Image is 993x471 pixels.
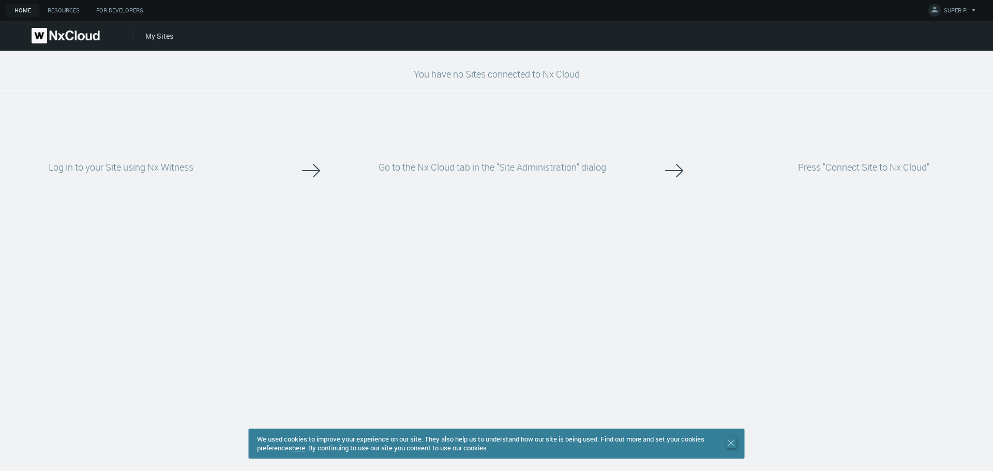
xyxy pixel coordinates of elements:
[944,6,967,18] span: SUPER P.
[39,4,88,17] a: Resources
[379,161,606,173] span: Go to the Nx Cloud tab in the "Site Administration" dialog
[145,31,173,41] a: My Sites
[49,161,193,173] span: Log in to your Site using Nx Witness
[88,4,152,17] a: For Developers
[292,443,305,452] a: here
[6,4,39,17] a: Home
[414,68,580,80] span: You have no Sites connected to Nx Cloud
[305,443,488,452] span: . By continuing to use our site you consent to use our cookies.
[798,161,929,173] span: Press "Connect Site to Nx Cloud"
[32,28,100,43] img: Nx Cloud logo
[257,434,704,452] span: We used cookies to improve your experience on our site. They also help us to understand how our s...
